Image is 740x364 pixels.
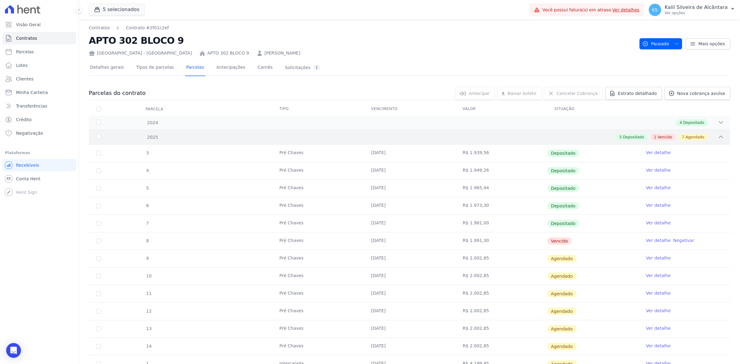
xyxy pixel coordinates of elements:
td: [DATE] [364,303,455,320]
a: Contrato #2f01c2ef [126,25,169,31]
td: R$ 1.991,30 [455,232,547,250]
th: Tipo [272,103,364,116]
a: Negativar [673,238,694,243]
span: 5 [619,134,622,140]
td: Pré Chaves [272,338,364,355]
input: default [96,309,101,314]
td: R$ 2.002,85 [455,303,547,320]
span: 3 [146,150,149,155]
span: Depositado [623,134,644,140]
span: 4 [680,120,682,125]
a: Minha Carteira [2,86,76,99]
span: 12 [146,309,152,313]
td: Pré Chaves [272,215,364,232]
span: 14 [146,344,152,349]
a: Solicitações1 [284,60,322,76]
a: Transferências [2,100,76,112]
td: R$ 1.949,26 [455,162,547,179]
td: Pré Chaves [272,180,364,197]
th: Valor [455,103,547,116]
a: Conta Hent [2,173,76,185]
span: Agendado [547,255,577,262]
a: Ver detalhe [646,237,671,243]
div: Solicitações [285,65,320,71]
div: Open Intercom Messenger [6,343,21,358]
td: R$ 2.002,85 [455,250,547,267]
a: Ver detalhe [646,272,671,279]
a: Contratos [2,32,76,44]
a: Ver detalhe [646,255,671,261]
a: Detalhes gerais [89,60,125,76]
a: Contratos [89,25,110,31]
td: Pré Chaves [272,250,364,267]
input: default [96,239,101,243]
td: R$ 1.965,44 [455,180,547,197]
a: Clientes [2,73,76,85]
td: R$ 1.939,56 [455,145,547,162]
span: Agendado [547,343,577,350]
span: 8 [146,238,149,243]
span: Agendado [547,325,577,333]
span: Vencido [547,237,572,245]
input: default [96,326,101,331]
input: Só é possível selecionar pagamentos em aberto [96,186,101,191]
td: R$ 2.002,85 [455,285,547,302]
span: Mais opções [698,41,725,47]
span: Clientes [16,76,33,82]
span: Transferências [16,103,47,109]
a: Carnês [256,60,274,76]
td: Pré Chaves [272,285,364,302]
td: Pré Chaves [272,197,364,215]
input: default [96,256,101,261]
span: Vencido [657,134,672,140]
a: Ver detalhe [646,308,671,314]
span: Crédito [16,117,32,123]
h2: APTO 302 BLOCO 9 [89,34,635,47]
a: Ver detalhe [646,290,671,296]
div: Plataformas [5,149,74,157]
span: Depositado [683,120,704,125]
span: Agendado [547,290,577,297]
span: Depositado [547,167,579,174]
td: [DATE] [364,232,455,250]
div: Parcela [138,103,171,115]
a: Parcelas [185,60,205,76]
nav: Breadcrumb [89,25,635,31]
p: Ver opções [665,10,728,15]
input: Só é possível selecionar pagamentos em aberto [96,151,101,156]
a: Ver detalhes [612,7,639,12]
td: Pré Chaves [272,145,364,162]
span: 13 [146,326,152,331]
td: Pré Chaves [272,268,364,285]
td: [DATE] [364,162,455,179]
td: [DATE] [364,250,455,267]
td: Pré Chaves [272,232,364,250]
button: 5 selecionados [89,4,145,15]
span: 7 [682,134,684,140]
a: Nova cobrança avulsa [664,87,730,100]
a: Ver detalhe [646,343,671,349]
td: [DATE] [364,338,455,355]
span: Parcelas [16,49,34,55]
td: [DATE] [364,215,455,232]
span: Lotes [16,62,28,68]
a: Ver detalhe [646,149,671,156]
span: 10 [146,273,152,278]
a: Visão Geral [2,18,76,31]
a: Lotes [2,59,76,72]
span: 11 [146,291,152,296]
div: 1 [313,65,320,71]
button: Pausado [639,38,682,49]
span: Recebíveis [16,162,39,168]
span: Depositado [547,185,579,192]
nav: Breadcrumb [89,25,169,31]
td: R$ 1.973,30 [455,197,547,215]
a: [PERSON_NAME] [265,50,300,56]
input: Só é possível selecionar pagamentos em aberto [96,221,101,226]
td: [DATE] [364,268,455,285]
span: Você possui fatura(s) em atraso. [542,7,639,13]
a: Crédito [2,113,76,126]
td: Pré Chaves [272,320,364,337]
span: Negativação [16,130,43,136]
span: 4 [146,168,149,173]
